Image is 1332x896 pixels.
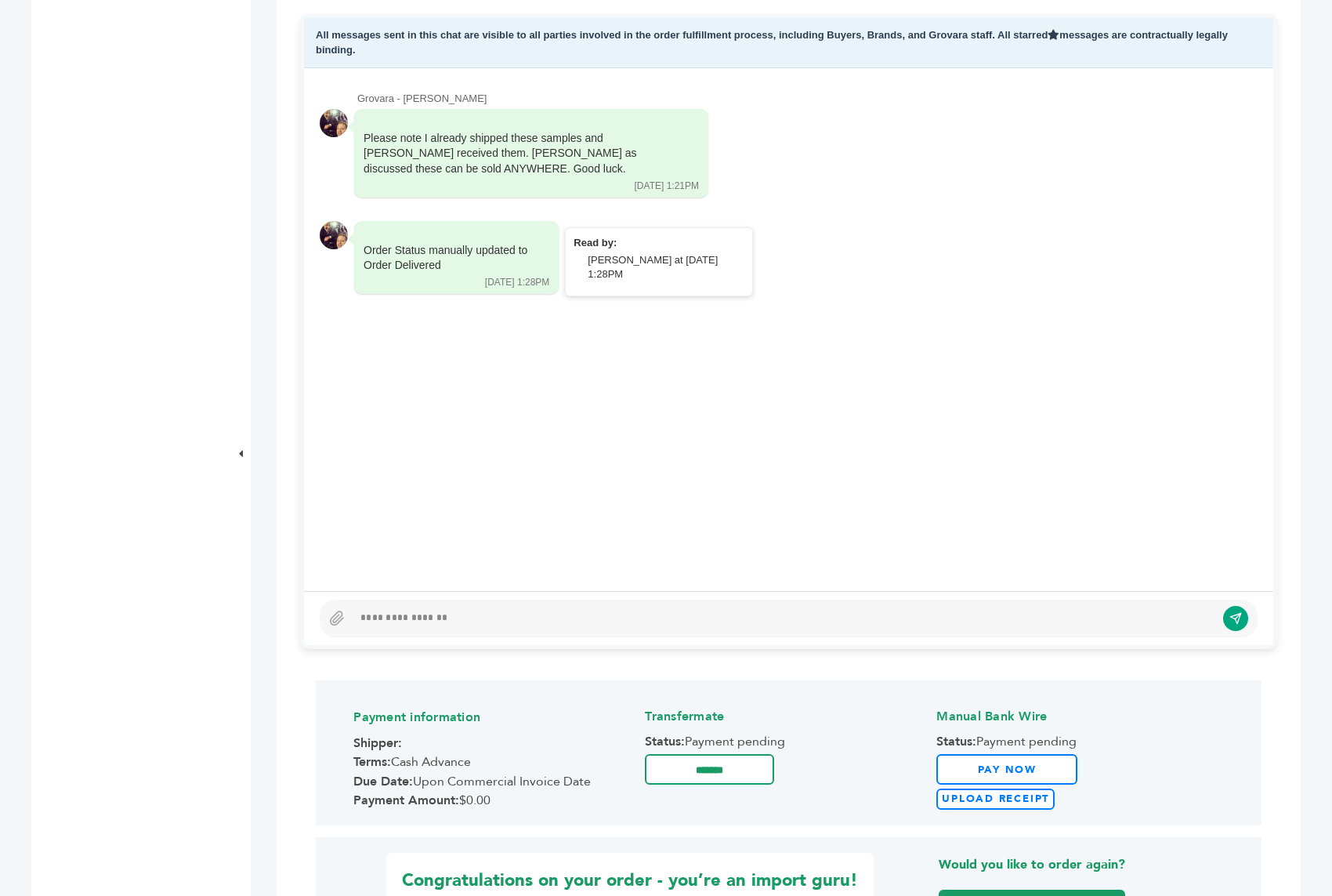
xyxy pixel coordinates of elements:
[364,131,677,177] div: Please note I already shipped these samples and [PERSON_NAME] received them. [PERSON_NAME] as dis...
[353,735,402,752] strong: Shipper:
[353,753,391,771] strong: Terms:
[353,773,413,790] strong: Due Date:
[645,733,685,750] strong: Status:
[936,733,976,750] strong: Status:
[645,733,932,750] span: Payment pending
[936,754,1077,785] a: Pay Now
[353,792,459,809] strong: Payment Amount:
[936,733,1223,750] span: Payment pending
[364,243,527,274] div: Order Status manually updated to Order Delivered
[353,773,640,790] span: Upon Commercial Invoice Date
[936,789,1055,810] label: Upload Receipt
[353,792,640,809] span: $0.00
[936,696,1223,733] h4: Manual Bank Wire
[645,696,932,733] h4: Transfermate
[485,276,549,289] div: [DATE] 1:28PM
[939,856,1125,873] strong: Would you like to order again?
[353,697,640,734] h4: Payment information
[635,180,699,193] div: [DATE] 1:21PM
[357,92,1258,106] div: Grovara - [PERSON_NAME]
[353,753,640,771] span: Cash Advance
[588,253,744,281] div: [PERSON_NAME] at [DATE] 1:28PM
[574,237,617,248] strong: Read by:
[304,18,1273,68] div: All messages sent in this chat are visible to all parties involved in the order fulfillment proce...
